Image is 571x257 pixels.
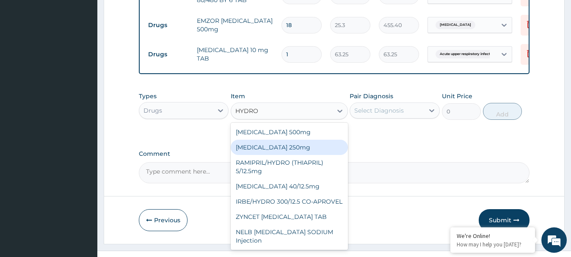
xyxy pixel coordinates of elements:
div: Select Diagnosis [354,106,404,115]
span: Acute upper respiratory infect... [436,50,497,58]
textarea: Type your message and hit 'Enter' [4,169,161,199]
label: Unit Price [442,92,472,100]
div: [MEDICAL_DATA] 40/12.5mg [231,179,348,194]
button: Submit [479,209,530,231]
div: Minimize live chat window [139,4,159,25]
span: [MEDICAL_DATA] [436,21,475,29]
label: Item [231,92,245,100]
span: We're online! [49,75,117,161]
div: [MEDICAL_DATA] 250mg [231,140,348,155]
label: Types [139,93,157,100]
td: Drugs [144,47,193,62]
button: Add [483,103,522,120]
div: [MEDICAL_DATA] 500mg [231,124,348,140]
td: [MEDICAL_DATA] 10 mg TAB [193,41,277,67]
button: Previous [139,209,188,231]
label: Comment [139,150,530,158]
div: IRBE/HYDRO 300/12.5 CO-APROVEL [231,194,348,209]
div: RAMIPRIL/HYDRO (THIAPRIL) 5/12.5mg [231,155,348,179]
td: Drugs [144,17,193,33]
td: EMZOR [MEDICAL_DATA] 500mg [193,12,277,38]
div: Drugs [143,106,162,115]
p: How may I help you today? [457,241,529,248]
div: We're Online! [457,232,529,240]
label: Pair Diagnosis [350,92,393,100]
div: Chat with us now [44,47,142,58]
img: d_794563401_company_1708531726252_794563401 [16,42,34,64]
div: ZYNCET [MEDICAL_DATA] TAB [231,209,348,224]
div: NELB [MEDICAL_DATA] SODIUM Injection [231,224,348,248]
